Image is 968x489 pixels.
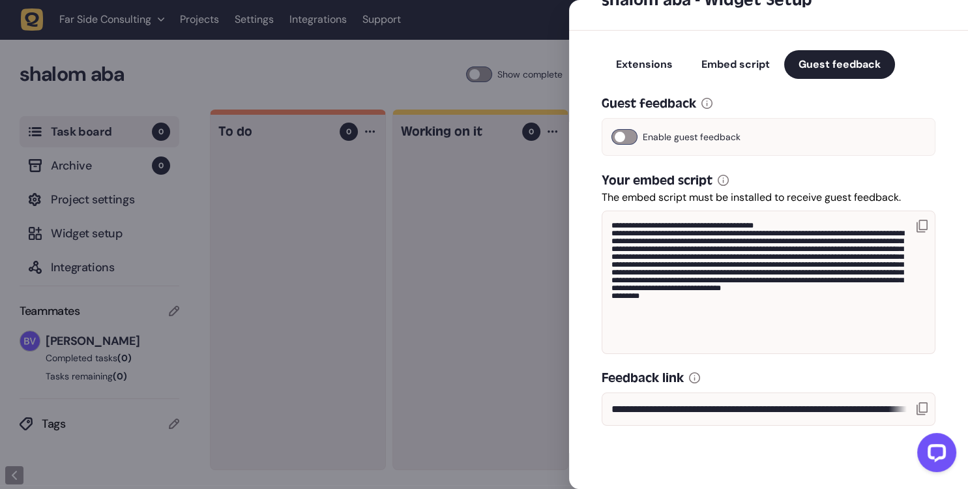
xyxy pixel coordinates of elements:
iframe: LiveChat chat widget [907,428,961,482]
h4: Guest feedback [602,95,696,113]
span: Enable guest feedback [643,129,741,145]
h4: Feedback link [602,369,684,387]
span: Extensions [616,57,673,71]
h4: Your embed script [602,171,712,190]
span: Guest feedback [799,57,881,71]
p: The embed script must be installed to receive guest feedback. [602,190,935,205]
span: Embed script [701,57,770,71]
